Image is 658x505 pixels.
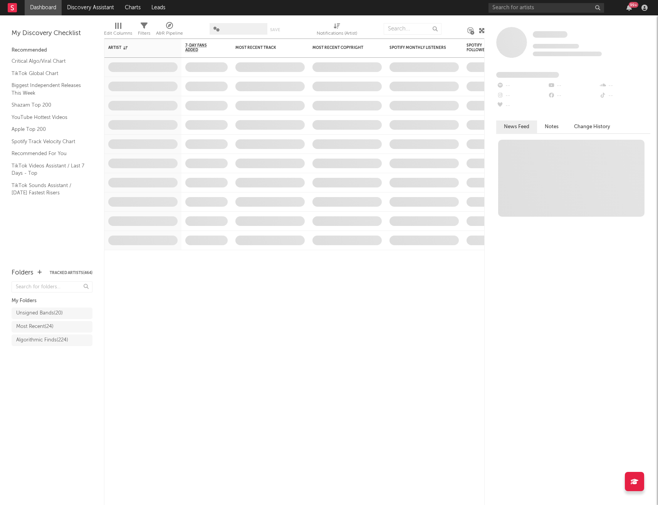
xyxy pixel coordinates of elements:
a: Recommended For You [12,149,85,158]
div: Edit Columns [104,19,132,42]
a: Unsigned Bands(20) [12,308,92,319]
a: TikTok Sounds Assistant / [DATE] Fastest Risers [12,181,85,197]
div: Folders [12,268,34,278]
input: Search for folders... [12,281,92,293]
div: Notifications (Artist) [317,19,357,42]
div: -- [547,81,599,91]
a: Critical Algo/Viral Chart [12,57,85,65]
div: Filters [138,29,150,38]
div: Most Recent ( 24 ) [16,322,54,331]
button: Tracked Artists(464) [50,271,92,275]
button: Change History [566,120,618,133]
span: 7-Day Fans Added [185,43,216,52]
div: Most Recent Track [235,45,293,50]
button: Save [270,28,280,32]
div: -- [496,81,547,91]
a: TikTok Global Chart [12,69,85,78]
div: A&R Pipeline [156,19,183,42]
span: Tracking Since: [DATE] [533,44,579,48]
a: Spotify Track Velocity Chart [12,137,85,146]
div: Edit Columns [104,29,132,38]
input: Search... [384,23,441,35]
button: News Feed [496,120,537,133]
span: 0 fans last week [533,52,602,56]
div: -- [599,81,650,91]
div: Notifications (Artist) [317,29,357,38]
a: Most Recent(24) [12,321,92,333]
div: A&R Pipeline [156,29,183,38]
div: -- [496,101,547,111]
a: Apple Top 200 [12,125,85,134]
span: Fans Added by Platform [496,72,559,78]
div: -- [547,91,599,101]
span: Some Artist [533,31,567,38]
a: Shazam Top 200 [12,101,85,109]
div: Recommended [12,46,92,55]
div: Algorithmic Finds ( 224 ) [16,336,68,345]
button: Notes [537,120,566,133]
div: Spotify Followers [467,43,493,52]
a: Some Artist [533,31,567,38]
button: 99+ [626,5,632,11]
div: My Folders [12,296,92,306]
a: Biggest Independent Releases This Week [12,81,85,97]
input: Search for artists [488,3,604,13]
div: Filters [138,19,150,42]
a: Algorithmic Finds(224) [12,334,92,346]
div: My Discovery Checklist [12,29,92,38]
div: 99 + [629,2,638,8]
div: Unsigned Bands ( 20 ) [16,309,63,318]
div: Spotify Monthly Listeners [389,45,447,50]
a: YouTube Hottest Videos [12,113,85,122]
div: -- [599,91,650,101]
div: -- [496,91,547,101]
a: TikTok Videos Assistant / Last 7 Days - Top [12,162,85,177]
div: Artist [108,45,166,50]
div: Most Recent Copyright [312,45,370,50]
